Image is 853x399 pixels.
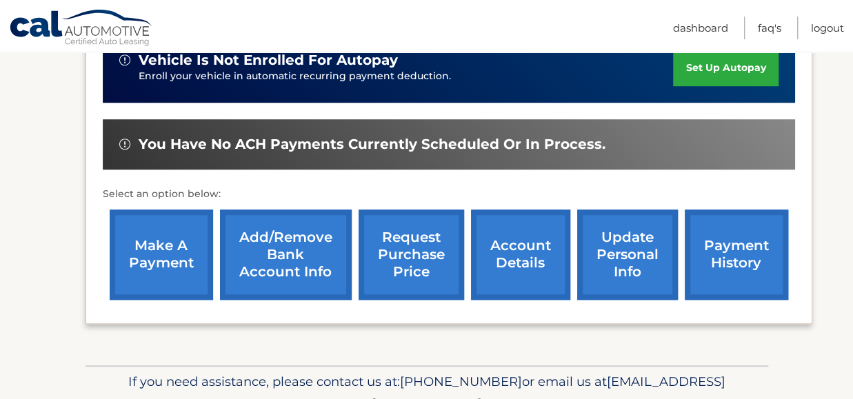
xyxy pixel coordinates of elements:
[577,209,678,300] a: update personal info
[811,17,844,39] a: Logout
[139,52,398,69] span: vehicle is not enrolled for autopay
[119,54,130,65] img: alert-white.svg
[758,17,781,39] a: FAQ's
[139,136,605,153] span: You have no ACH payments currently scheduled or in process.
[673,50,778,86] a: set up autopay
[685,209,788,300] a: payment history
[119,139,130,150] img: alert-white.svg
[220,209,352,300] a: Add/Remove bank account info
[400,374,522,389] span: [PHONE_NUMBER]
[103,186,795,203] p: Select an option below:
[110,209,213,300] a: make a payment
[471,209,570,300] a: account details
[359,209,464,300] a: request purchase price
[9,9,154,49] a: Cal Automotive
[139,69,674,84] p: Enroll your vehicle in automatic recurring payment deduction.
[673,17,728,39] a: Dashboard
